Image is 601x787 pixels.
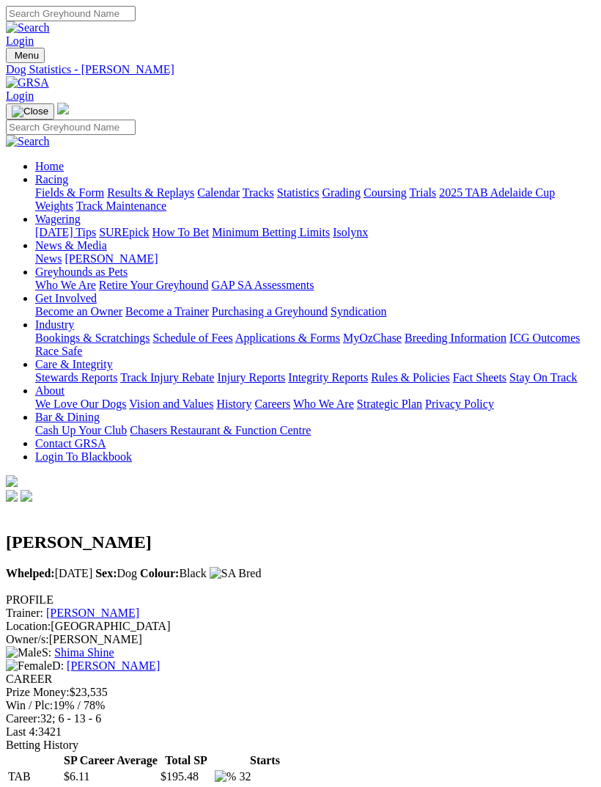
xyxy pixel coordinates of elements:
[54,646,114,659] a: Shima Shine
[6,620,51,632] span: Location:
[6,646,42,659] img: Male
[35,450,132,463] a: Login To Blackbook
[217,371,285,384] a: Injury Reports
[67,659,160,672] a: [PERSON_NAME]
[439,186,555,199] a: 2025 TAB Adelaide Cup
[6,659,52,673] img: Female
[35,437,106,450] a: Contact GRSA
[35,398,126,410] a: We Love Our Dogs
[35,358,113,370] a: Care & Integrity
[35,226,595,239] div: Wagering
[35,266,128,278] a: Greyhounds as Pets
[35,252,595,266] div: News & Media
[243,186,274,199] a: Tracks
[35,252,62,265] a: News
[6,712,40,725] span: Career:
[288,371,368,384] a: Integrity Reports
[95,567,137,579] span: Dog
[63,753,158,768] th: SP Career Average
[6,620,595,633] div: [GEOGRAPHIC_DATA]
[409,186,436,199] a: Trials
[6,673,595,686] div: CAREER
[212,305,328,318] a: Purchasing a Greyhound
[35,226,96,238] a: [DATE] Tips
[212,279,314,291] a: GAP SA Assessments
[238,753,291,768] th: Starts
[6,633,49,645] span: Owner/s:
[35,213,81,225] a: Wagering
[99,279,209,291] a: Retire Your Greyhound
[35,332,595,358] div: Industry
[35,186,595,213] div: Racing
[35,411,100,423] a: Bar & Dining
[216,398,251,410] a: History
[6,76,49,89] img: GRSA
[6,475,18,487] img: logo-grsa-white.png
[6,120,136,135] input: Search
[212,226,330,238] a: Minimum Betting Limits
[35,371,117,384] a: Stewards Reports
[130,424,311,436] a: Chasers Restaurant & Function Centre
[21,490,32,502] img: twitter.svg
[35,398,595,411] div: About
[254,398,290,410] a: Careers
[6,6,136,21] input: Search
[35,239,107,252] a: News & Media
[35,318,74,331] a: Industry
[95,567,117,579] b: Sex:
[6,34,34,47] a: Login
[35,332,150,344] a: Bookings & Scratchings
[57,103,69,114] img: logo-grsa-white.png
[215,770,236,783] img: %
[7,769,62,784] td: TAB
[6,725,38,738] span: Last 4:
[6,89,34,102] a: Login
[6,699,595,712] div: 19% / 78%
[6,686,70,698] span: Prize Money:
[140,567,179,579] b: Colour:
[333,226,368,238] a: Isolynx
[35,173,68,186] a: Racing
[125,305,209,318] a: Become a Trainer
[160,753,213,768] th: Total SP
[6,593,595,607] div: PROFILE
[35,424,595,437] div: Bar & Dining
[35,200,73,212] a: Weights
[197,186,240,199] a: Calendar
[6,659,64,672] span: D:
[35,384,64,397] a: About
[140,567,207,579] span: Black
[107,186,194,199] a: Results & Replays
[35,424,127,436] a: Cash Up Your Club
[357,398,422,410] a: Strategic Plan
[6,63,595,76] a: Dog Statistics - [PERSON_NAME]
[6,686,595,699] div: $23,535
[129,398,213,410] a: Vision and Values
[277,186,320,199] a: Statistics
[35,186,104,199] a: Fields & Form
[6,646,51,659] span: S:
[35,279,595,292] div: Greyhounds as Pets
[64,252,158,265] a: [PERSON_NAME]
[35,279,96,291] a: Who We Are
[371,371,450,384] a: Rules & Policies
[6,135,50,148] img: Search
[6,567,92,579] span: [DATE]
[343,332,402,344] a: MyOzChase
[6,633,595,646] div: [PERSON_NAME]
[6,532,595,552] h2: [PERSON_NAME]
[99,226,149,238] a: SUREpick
[331,305,386,318] a: Syndication
[6,725,595,739] div: 3421
[76,200,166,212] a: Track Maintenance
[293,398,354,410] a: Who We Are
[35,305,122,318] a: Become an Owner
[6,567,55,579] b: Whelped:
[6,699,53,711] span: Win / Plc:
[12,106,48,117] img: Close
[509,371,577,384] a: Stay On Track
[453,371,506,384] a: Fact Sheets
[425,398,494,410] a: Privacy Policy
[405,332,506,344] a: Breeding Information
